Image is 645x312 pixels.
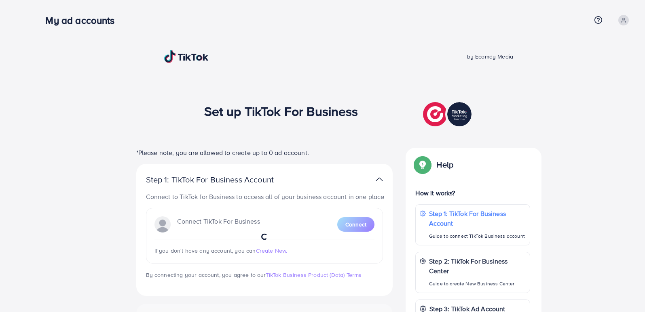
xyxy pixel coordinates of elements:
[467,52,513,61] span: by Ecomdy Media
[423,100,474,128] img: TikTok partner
[429,209,526,228] p: Step 1: TikTok For Business Account
[429,279,526,289] p: Guide to create New Business Center
[429,256,526,276] p: Step 2: TikTok For Business Center
[376,174,383,185] img: TikTok partner
[415,157,430,172] img: Popup guide
[429,231,526,241] p: Guide to connect TikTok Business account
[204,103,358,119] h1: Set up TikTok For Business
[415,188,530,198] p: How it works?
[436,160,453,170] p: Help
[164,50,209,63] img: TikTok
[136,148,393,157] p: *Please note, you are allowed to create up to 0 ad account.
[146,175,300,184] p: Step 1: TikTok For Business Account
[45,15,121,26] h3: My ad accounts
